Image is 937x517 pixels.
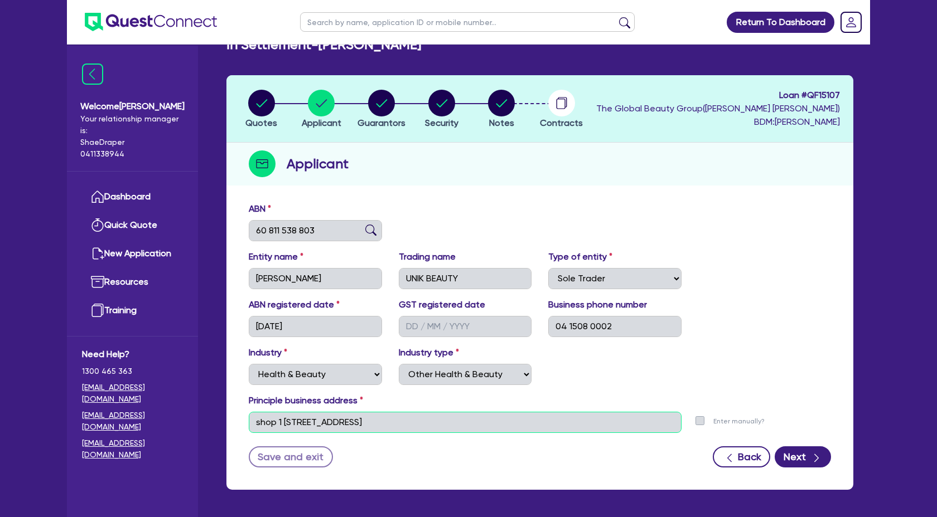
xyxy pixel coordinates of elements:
label: Trading name [399,250,456,264]
label: Business phone number [548,298,647,311]
button: Quotes [245,89,278,130]
button: Applicant [301,89,342,130]
label: Industry type [399,346,459,359]
span: Notes [489,118,514,128]
span: BDM: [PERSON_NAME] [596,115,840,129]
a: New Application [82,240,183,268]
span: Quotes [245,118,277,128]
img: resources [91,275,104,289]
span: Loan # QF15107 [596,89,840,102]
img: abn-lookup icon [365,225,376,236]
a: [EMAIL_ADDRESS][DOMAIN_NAME] [82,382,183,405]
label: ABN registered date [249,298,340,311]
label: Industry [249,346,287,359]
span: Guarantors [358,118,405,128]
span: Welcome [PERSON_NAME] [80,100,185,113]
span: Need Help? [82,348,183,361]
a: Dashboard [82,183,183,211]
input: DD / MM / YYYY [249,316,382,337]
a: Training [82,296,183,325]
a: [EMAIL_ADDRESS][DOMAIN_NAME] [82,409,183,433]
button: Save and exit [249,446,333,467]
button: Back [713,446,770,467]
img: training [91,304,104,317]
input: Search by name, application ID or mobile number... [300,12,635,32]
h2: In Settlement - [PERSON_NAME] [226,37,421,53]
label: Enter manually? [713,416,765,427]
label: Entity name [249,250,303,264]
button: Security [424,89,459,130]
a: Resources [82,268,183,296]
img: new-application [91,247,104,260]
label: ABN [249,202,271,216]
a: Dropdown toggle [837,8,866,37]
a: Quick Quote [82,211,183,240]
label: GST registered date [399,298,485,311]
span: Applicant [302,118,341,128]
a: Return To Dashboard [727,12,834,33]
a: [EMAIL_ADDRESS][DOMAIN_NAME] [82,437,183,461]
span: Contracts [540,118,583,128]
img: quest-connect-logo-blue [85,13,217,31]
span: Security [425,118,458,128]
label: Principle business address [249,394,363,407]
span: Your relationship manager is: Shae Draper 0411338944 [80,113,185,160]
h2: Applicant [287,154,349,174]
img: step-icon [249,150,276,177]
button: Contracts [539,89,583,130]
button: Next [775,446,831,467]
span: 1300 465 363 [82,365,183,377]
button: Notes [487,89,515,130]
span: The Global Beauty Group ( [PERSON_NAME] [PERSON_NAME] ) [596,103,840,114]
input: DD / MM / YYYY [399,316,532,337]
label: Type of entity [548,250,612,264]
button: Guarantors [357,89,406,130]
img: icon-menu-close [82,64,103,85]
img: quick-quote [91,218,104,232]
